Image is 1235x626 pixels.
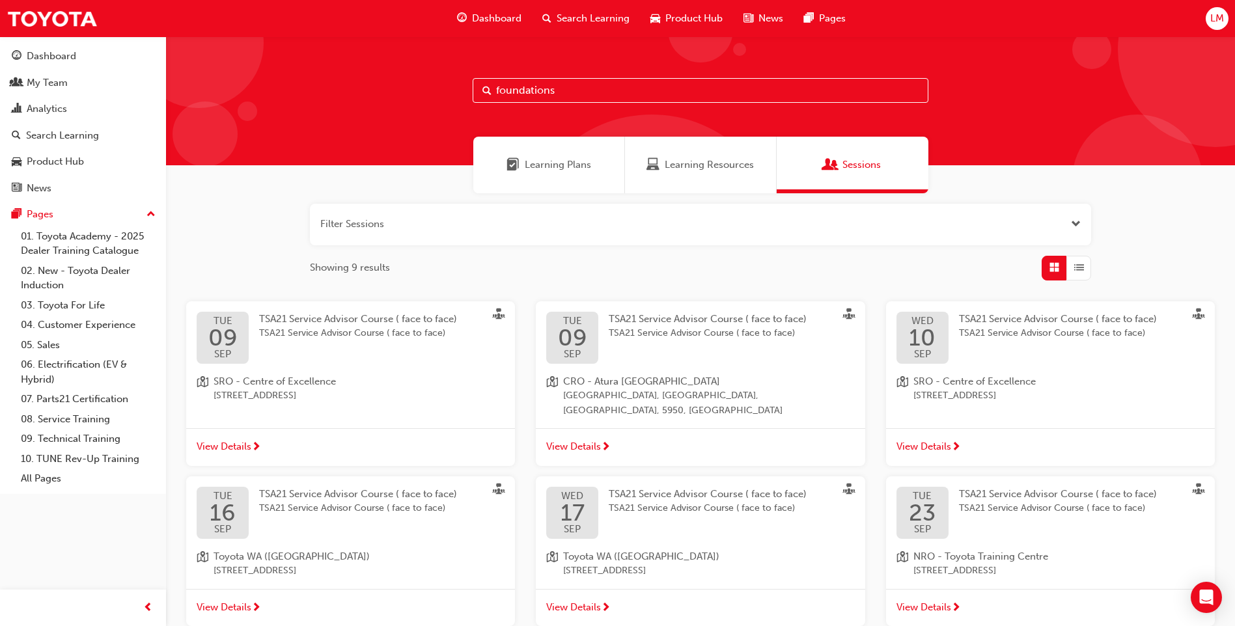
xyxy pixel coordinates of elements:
[561,524,585,534] span: SEP
[886,301,1215,466] button: WED10SEPTSA21 Service Advisor Course ( face to face)TSA21 Service Advisor Course ( face to face)l...
[1071,217,1081,232] span: Open the filter
[16,355,161,389] a: 06. Electrification (EV & Hybrid)
[886,428,1215,466] a: View Details
[777,137,928,193] a: SessionsSessions
[601,442,611,454] span: next-icon
[896,600,951,615] span: View Details
[609,488,807,500] span: TSA21 Service Advisor Course ( face to face)
[525,157,591,172] span: Learning Plans
[143,600,153,616] span: prev-icon
[536,301,865,466] button: TUE09SEPTSA21 Service Advisor Course ( face to face)TSA21 Service Advisor Course ( face to face)l...
[16,469,161,489] a: All Pages
[447,5,532,32] a: guage-iconDashboard
[16,389,161,409] a: 07. Parts21 Certification
[896,439,951,454] span: View Details
[506,157,520,172] span: Learning Plans
[558,326,587,349] span: 09
[609,313,807,325] span: TSA21 Service Advisor Course ( face to face)
[542,10,551,27] span: search-icon
[536,428,865,466] a: View Details
[563,564,719,578] span: [STREET_ADDRESS]
[640,5,733,32] a: car-iconProduct Hub
[824,157,837,172] span: Sessions
[5,202,161,226] button: Pages
[197,549,208,578] span: location-icon
[186,428,515,466] a: View Details
[951,442,961,454] span: next-icon
[563,549,719,564] span: Toyota WA ([GEOGRAPHIC_DATA])
[251,603,261,614] span: next-icon
[959,501,1157,516] span: TSA21 Service Advisor Course ( face to face)
[561,491,585,501] span: WED
[546,600,601,615] span: View Details
[5,97,161,121] a: Analytics
[557,11,630,26] span: Search Learning
[743,10,753,27] span: news-icon
[609,326,807,341] span: TSA21 Service Advisor Course ( face to face)
[197,487,505,539] a: TUE16SEPTSA21 Service Advisor Course ( face to face)TSA21 Service Advisor Course ( face to face)
[733,5,794,32] a: news-iconNews
[896,549,908,578] span: location-icon
[16,295,161,316] a: 03. Toyota For Life
[5,124,161,148] a: Search Learning
[27,181,51,196] div: News
[214,549,370,564] span: Toyota WA ([GEOGRAPHIC_DATA])
[758,11,783,26] span: News
[959,488,1157,500] span: TSA21 Service Advisor Course ( face to face)
[12,209,21,221] span: pages-icon
[1193,308,1204,323] span: sessionType_FACE_TO_FACE-icon
[208,349,238,359] span: SEP
[1206,7,1228,30] button: LM
[473,137,625,193] a: Learning PlansLearning Plans
[210,524,236,534] span: SEP
[210,491,236,501] span: TUE
[625,137,777,193] a: Learning ResourcesLearning Resources
[27,102,67,116] div: Analytics
[609,501,807,516] span: TSA21 Service Advisor Course ( face to face)
[1191,582,1222,613] div: Open Intercom Messenger
[546,374,854,418] a: location-iconCRO - Atura [GEOGRAPHIC_DATA][GEOGRAPHIC_DATA], [GEOGRAPHIC_DATA], [GEOGRAPHIC_DATA]...
[251,442,261,454] span: next-icon
[896,312,1204,364] a: WED10SEPTSA21 Service Advisor Course ( face to face)TSA21 Service Advisor Course ( face to face)
[208,326,238,349] span: 09
[208,316,238,326] span: TUE
[146,206,156,223] span: up-icon
[214,564,370,578] span: [STREET_ADDRESS]
[259,313,457,325] span: TSA21 Service Advisor Course ( face to face)
[843,483,855,498] span: sessionType_FACE_TO_FACE-icon
[27,154,84,169] div: Product Hub
[1074,260,1084,275] span: List
[909,316,936,326] span: WED
[546,312,854,364] a: TUE09SEPTSA21 Service Advisor Course ( face to face)TSA21 Service Advisor Course ( face to face)
[16,429,161,449] a: 09. Technical Training
[197,600,251,615] span: View Details
[7,4,98,33] img: Trak
[27,207,53,222] div: Pages
[12,103,21,115] span: chart-icon
[12,77,21,89] span: people-icon
[5,71,161,95] a: My Team
[563,388,854,418] span: [GEOGRAPHIC_DATA], [GEOGRAPHIC_DATA], [GEOGRAPHIC_DATA], 5950, [GEOGRAPHIC_DATA]
[546,439,601,454] span: View Details
[546,549,854,578] a: location-iconToyota WA ([GEOGRAPHIC_DATA])[STREET_ADDRESS]
[16,449,161,469] a: 10. TUNE Rev-Up Training
[896,374,1204,403] a: location-iconSRO - Centre of Excellence[STREET_ADDRESS]
[951,603,961,614] span: next-icon
[1193,483,1204,498] span: sessionType_FACE_TO_FACE-icon
[546,549,558,578] span: location-icon
[16,409,161,429] a: 08. Service Training
[804,10,814,27] span: pages-icon
[214,374,336,389] span: SRO - Centre of Excellence
[197,374,505,403] a: location-iconSRO - Centre of Excellence[STREET_ADDRESS]
[896,374,908,403] span: location-icon
[493,483,505,498] span: sessionType_FACE_TO_FACE-icon
[259,326,457,341] span: TSA21 Service Advisor Course ( face to face)
[259,488,457,500] span: TSA21 Service Advisor Course ( face to face)
[197,312,505,364] a: TUE09SEPTSA21 Service Advisor Course ( face to face)TSA21 Service Advisor Course ( face to face)
[794,5,856,32] a: pages-iconPages
[563,374,854,389] span: CRO - Atura [GEOGRAPHIC_DATA]
[913,374,1036,389] span: SRO - Centre of Excellence
[665,157,754,172] span: Learning Resources
[1210,11,1224,26] span: LM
